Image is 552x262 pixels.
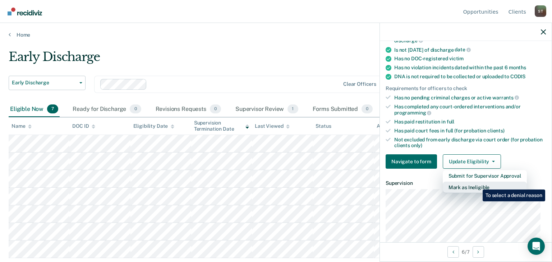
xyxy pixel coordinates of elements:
button: Navigate to form [386,154,437,169]
div: Dropdown Menu [443,170,527,193]
div: Has completed any court-ordered interventions and/or [394,104,546,116]
div: Revisions Requests [154,102,222,117]
img: Recidiviz [8,8,42,15]
div: Supervision Termination Date [194,120,249,132]
div: 6 / 7 [380,242,552,261]
button: Profile dropdown button [535,5,546,17]
div: Has paid court fees in full (for probation [394,128,546,134]
div: Early Discharge [9,50,423,70]
span: full [447,119,454,125]
button: Submit for Supervisor Approval [443,170,527,182]
div: DOC ID [72,123,95,129]
div: DNA is not required to be collected or uploaded to [394,74,546,80]
span: clients) [487,128,505,134]
span: 1 [287,104,298,114]
span: 0 [130,104,141,114]
a: Navigate to form link [386,154,440,169]
a: Home [9,32,543,38]
span: 7 [47,104,58,114]
button: Update Eligibility [443,154,501,169]
div: Has no violation incidents dated within the past 6 [394,65,546,71]
div: Supervisor Review [234,102,300,117]
span: 0 [362,104,373,114]
button: Previous Opportunity [447,246,459,258]
div: Open Intercom Messenger [528,238,545,255]
div: Clear officers [343,81,376,87]
div: Has no pending criminal charges or active [394,94,546,101]
button: Mark as Ineligible [443,182,527,193]
span: discharge [394,38,423,43]
div: Assigned to [377,123,410,129]
div: Last Viewed [255,123,290,129]
span: warrants [492,95,519,100]
div: Forms Submitted [311,102,374,117]
div: Has paid restitution in [394,119,546,125]
div: Has no DOC-registered [394,56,546,62]
span: only) [411,142,422,148]
div: Is not [DATE] of discharge [394,47,546,53]
span: months [509,65,526,70]
div: Eligibility Date [133,123,175,129]
span: Early Discharge [12,80,77,86]
span: programming [394,110,431,116]
div: Requirements for officers to check [386,85,546,92]
div: Ready for Discharge [71,102,142,117]
div: Status [316,123,331,129]
button: Next Opportunity [473,246,484,258]
div: Eligible Now [9,102,60,117]
span: 0 [210,104,221,114]
div: S T [535,5,546,17]
div: Not excluded from early discharge via court order (for probation clients [394,137,546,149]
dt: Supervision [386,180,546,186]
span: victim [449,56,464,61]
span: CODIS [510,74,525,79]
span: date [455,47,470,52]
div: Name [11,123,32,129]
